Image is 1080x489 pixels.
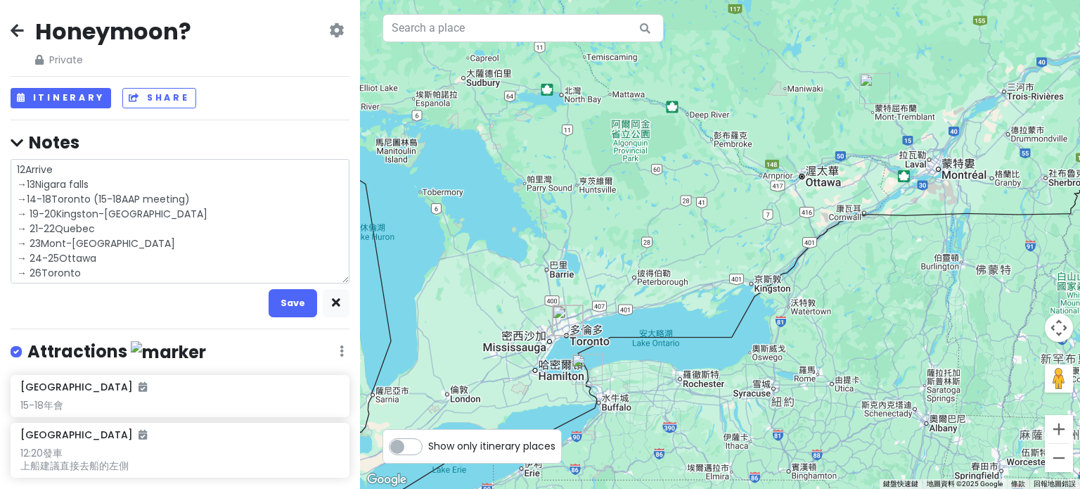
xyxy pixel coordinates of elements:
[20,428,147,441] h6: [GEOGRAPHIC_DATA]
[1045,314,1073,342] button: 地圖攝影機控制項
[139,430,147,440] i: Added to itinerary
[11,159,349,284] textarea: 12Arrive →13Nigara falls →14-18Toronto (15-18AAP meeting) → 19-20Kingston-[GEOGRAPHIC_DATA] → 21-...
[122,88,195,108] button: Share
[1011,480,1025,488] a: 條款 (在新分頁中開啟)
[1045,444,1073,472] button: 縮小
[131,341,206,363] img: marker
[364,471,410,489] img: Google
[35,52,191,68] span: Private
[428,438,555,454] span: Show only itinerary places
[269,289,317,317] button: Save
[382,14,664,42] input: Search a place
[553,305,584,336] div: St. Lawrence Market
[1045,364,1073,393] button: 將衣夾人拖曳到地圖上，就能開啟街景服務
[139,382,147,392] i: Added to itinerary
[20,447,339,472] div: 12:20發車 上船建議直接去船的左側
[572,354,603,385] div: Niagara Falls
[883,479,918,489] button: 鍵盤快速鍵
[552,305,583,336] div: Metro Toronto Convention Centre
[20,381,147,393] h6: [GEOGRAPHIC_DATA]
[927,480,1003,488] span: 地圖資料 ©2025 Google
[20,399,339,412] div: 15-18年會
[1045,415,1073,443] button: 放大
[27,341,206,364] h4: Attractions
[1034,480,1076,488] a: 回報地圖錯誤
[859,73,890,104] div: 139 Chem. au Pied de la Montagne
[364,471,410,489] a: 在 Google 地圖上開啟這個區域 (開啟新視窗)
[11,132,349,153] h4: Notes
[11,88,111,108] button: Itinerary
[35,17,191,46] h2: Honeymoon?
